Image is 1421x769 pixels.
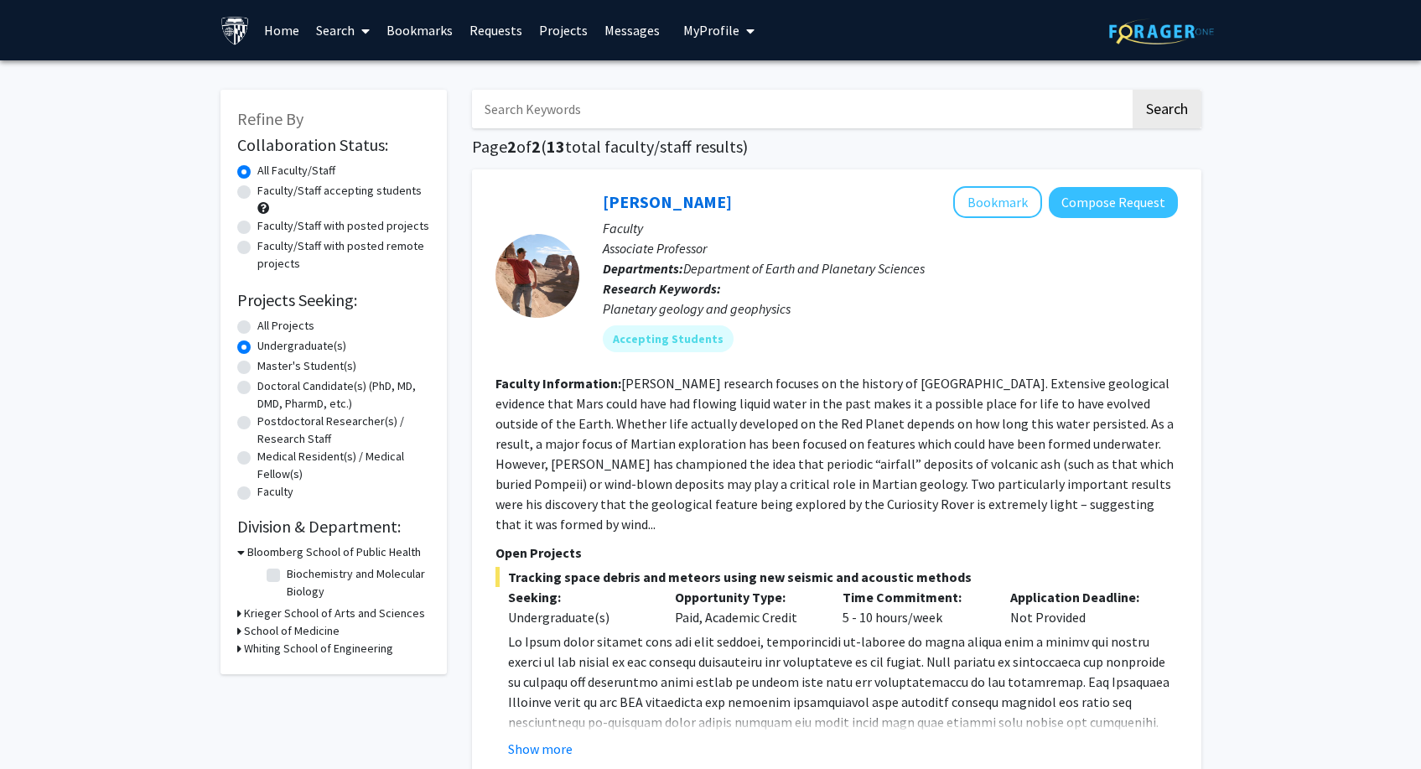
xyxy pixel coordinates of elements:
[378,1,461,60] a: Bookmarks
[603,218,1178,238] p: Faculty
[461,1,531,60] a: Requests
[257,317,314,335] label: All Projects
[472,90,1130,128] input: Search Keywords
[244,640,393,657] h3: Whiting School of Engineering
[603,299,1178,319] div: Planetary geology and geophysics
[13,694,71,756] iframe: Chat
[830,587,998,627] div: 5 - 10 hours/week
[257,377,430,413] label: Doctoral Candidate(s) (PhD, MD, DMD, PharmD, etc.)
[495,567,1178,587] span: Tracking space debris and meteors using new seismic and acoustic methods
[237,135,430,155] h2: Collaboration Status:
[683,260,925,277] span: Department of Earth and Planetary Sciences
[244,605,425,622] h3: Krieger School of Arts and Sciences
[507,136,516,157] span: 2
[998,587,1165,627] div: Not Provided
[495,375,1174,533] fg-read-more: [PERSON_NAME] research focuses on the history of [GEOGRAPHIC_DATA]. Extensive geological evidence...
[308,1,378,60] a: Search
[257,337,346,355] label: Undergraduate(s)
[237,290,430,310] h2: Projects Seeking:
[1010,587,1153,607] p: Application Deadline:
[257,483,293,501] label: Faculty
[237,517,430,537] h2: Division & Department:
[244,622,340,640] h3: School of Medicine
[287,565,426,600] label: Biochemistry and Molecular Biology
[247,543,421,561] h3: Bloomberg School of Public Health
[603,191,732,212] a: [PERSON_NAME]
[603,280,721,297] b: Research Keywords:
[547,136,565,157] span: 13
[257,182,422,200] label: Faculty/Staff accepting students
[257,357,356,375] label: Master's Student(s)
[220,16,250,45] img: Johns Hopkins University Logo
[257,217,429,235] label: Faculty/Staff with posted projects
[683,22,739,39] span: My Profile
[603,260,683,277] b: Departments:
[508,607,651,627] div: Undergraduate(s)
[256,1,308,60] a: Home
[1049,187,1178,218] button: Compose Request to Kevin Lewis
[1109,18,1214,44] img: ForagerOne Logo
[603,238,1178,258] p: Associate Professor
[1133,90,1201,128] button: Search
[495,543,1178,563] p: Open Projects
[596,1,668,60] a: Messages
[843,587,985,607] p: Time Commitment:
[662,587,830,627] div: Paid, Academic Credit
[495,375,621,392] b: Faculty Information:
[472,137,1201,157] h1: Page of ( total faculty/staff results)
[675,587,817,607] p: Opportunity Type:
[532,136,541,157] span: 2
[237,108,303,129] span: Refine By
[257,413,430,448] label: Postdoctoral Researcher(s) / Research Staff
[508,587,651,607] p: Seeking:
[257,448,430,483] label: Medical Resident(s) / Medical Fellow(s)
[257,237,430,273] label: Faculty/Staff with posted remote projects
[953,186,1042,218] button: Add Kevin Lewis to Bookmarks
[531,1,596,60] a: Projects
[603,325,734,352] mat-chip: Accepting Students
[257,162,335,179] label: All Faculty/Staff
[508,739,573,759] button: Show more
